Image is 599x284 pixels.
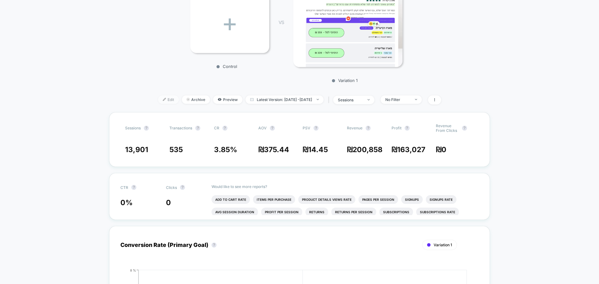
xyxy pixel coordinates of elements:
span: ₪ [258,145,289,154]
p: Control [187,64,266,69]
tspan: 8 % [130,268,136,272]
li: Items Per Purchase [253,195,295,204]
button: ? [212,243,217,248]
span: 13,901 [125,145,148,154]
span: ₪ [436,145,446,154]
li: Subscriptions [379,208,413,216]
button: ? [405,126,410,131]
span: 163,027 [397,145,425,154]
span: Clicks [166,185,177,190]
li: Avg Session Duration [212,208,258,216]
li: Returns Per Session [331,208,376,216]
span: VS [279,20,284,25]
button: ? [180,185,185,190]
span: Variation 1 [434,243,452,247]
span: ₪ [392,145,425,154]
span: | [327,95,333,104]
button: ? [270,126,275,131]
span: Transactions [169,126,192,130]
button: ? [195,126,200,131]
span: Latest Version: [DATE] - [DATE] [246,95,324,104]
img: end [187,98,190,101]
span: CR [214,126,219,130]
span: PSV [303,126,310,130]
li: Add To Cart Rate [212,195,250,204]
span: 200,858 [353,145,382,154]
span: 0 [166,198,171,207]
li: Subscriptions Rate [416,208,459,216]
span: 3.85 % [214,145,237,154]
li: Signups [401,195,423,204]
span: 14.45 [308,145,328,154]
span: 0 % [120,198,133,207]
div: No Filter [385,97,410,102]
button: ? [131,185,136,190]
p: Variation 1 [290,78,399,83]
span: Revenue [347,126,363,130]
span: 535 [169,145,183,154]
li: Pages Per Session [358,195,398,204]
button: ? [314,126,319,131]
span: CTR [120,185,128,190]
span: Preview [213,95,242,104]
span: 375.44 [264,145,289,154]
li: Signups Rate [426,195,456,204]
span: Profit [392,126,402,130]
span: Revenue From Clicks [436,123,459,133]
span: ₪ [303,145,328,154]
span: AOV [258,126,267,130]
button: ? [462,126,467,131]
div: sessions [338,98,363,102]
button: ? [222,126,227,131]
button: ? [144,126,149,131]
span: 0 [441,145,446,154]
img: calendar [250,98,254,101]
span: ₪ [347,145,382,154]
img: edit [163,98,166,101]
span: Edit [158,95,179,104]
span: Sessions [125,126,141,130]
img: end [317,99,319,100]
li: Returns [305,208,328,216]
li: Product Details Views Rate [298,195,355,204]
img: end [368,99,370,100]
span: Archive [182,95,210,104]
img: end [415,99,417,100]
li: Profit Per Session [261,208,302,216]
button: ? [366,126,371,131]
p: Would like to see more reports? [212,184,479,189]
